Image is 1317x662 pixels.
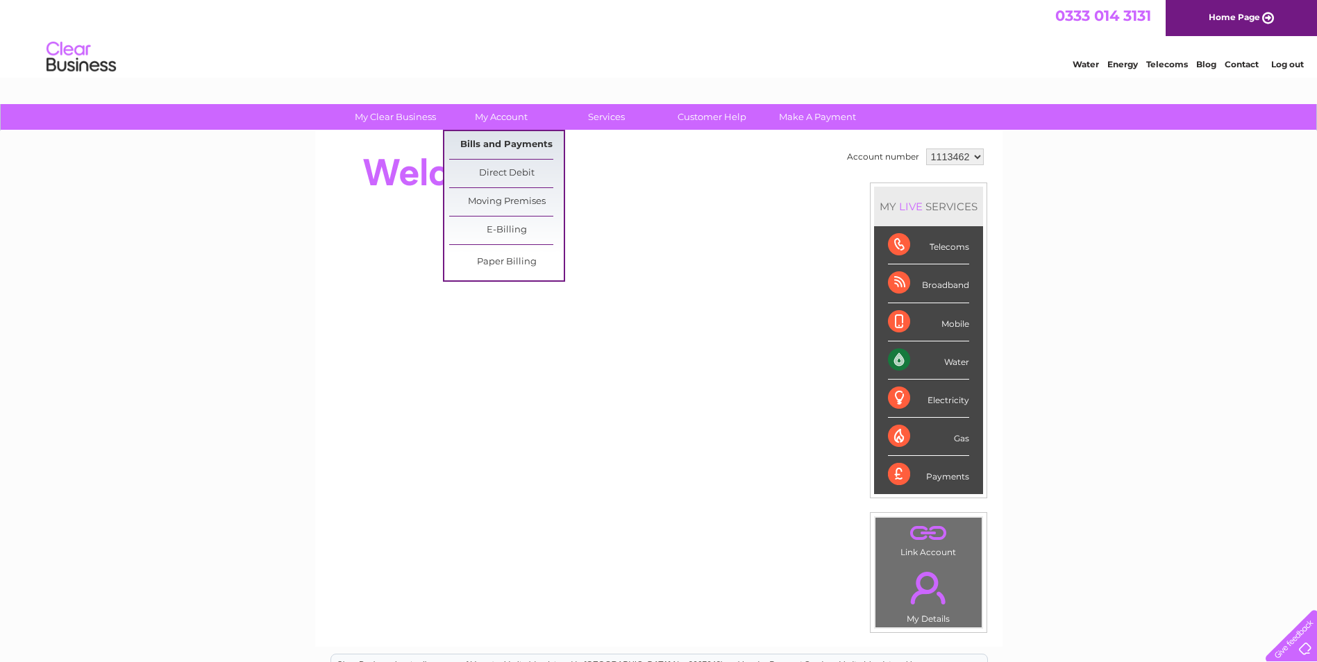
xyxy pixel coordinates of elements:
[888,380,969,418] div: Electricity
[655,104,769,130] a: Customer Help
[449,248,564,276] a: Paper Billing
[875,560,982,628] td: My Details
[449,188,564,216] a: Moving Premises
[760,104,875,130] a: Make A Payment
[888,264,969,303] div: Broadband
[888,226,969,264] div: Telecoms
[896,200,925,213] div: LIVE
[888,341,969,380] div: Water
[875,517,982,561] td: Link Account
[874,187,983,226] div: MY SERVICES
[449,131,564,159] a: Bills and Payments
[331,8,987,67] div: Clear Business is a trading name of Verastar Limited (registered in [GEOGRAPHIC_DATA] No. 3667643...
[1073,59,1099,69] a: Water
[1107,59,1138,69] a: Energy
[879,521,978,545] a: .
[888,456,969,493] div: Payments
[888,418,969,456] div: Gas
[1225,59,1259,69] a: Contact
[888,303,969,341] div: Mobile
[449,160,564,187] a: Direct Debit
[549,104,664,130] a: Services
[444,104,558,130] a: My Account
[844,145,923,169] td: Account number
[1196,59,1216,69] a: Blog
[1055,7,1151,24] a: 0333 014 3131
[1146,59,1188,69] a: Telecoms
[338,104,453,130] a: My Clear Business
[879,563,978,612] a: .
[46,36,117,78] img: logo.png
[1271,59,1304,69] a: Log out
[449,217,564,244] a: E-Billing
